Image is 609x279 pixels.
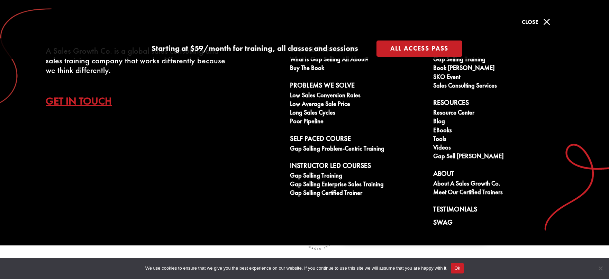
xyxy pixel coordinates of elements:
[290,189,426,198] a: Gap Selling Certified Trainer
[540,15,554,29] span: M
[290,135,426,145] a: Self Paced Course
[290,145,426,154] a: Gap Selling Problem-Centric Training
[597,265,604,272] span: No
[433,118,569,126] a: Blog
[433,218,569,229] a: Swag
[451,263,464,273] button: Ok
[433,153,569,161] a: Gap Sell [PERSON_NAME]
[433,99,569,109] a: Resources
[46,46,227,75] div: A Sales Growth Co. is a global sales consulting and sales training company that works differently...
[290,172,426,181] a: Gap Selling Training
[433,109,569,118] a: Resource Center
[46,89,122,113] a: Get In Touch
[433,189,569,197] a: Meet our Certified Trainers
[290,162,426,172] a: Instructor Led Courses
[522,18,538,26] span: Close
[290,81,426,92] a: Problems We Solve
[433,180,569,189] a: About A Sales Growth Co.
[433,73,569,82] a: SKO Event
[290,64,426,73] a: Buy The Book
[290,92,426,100] a: Low Sales Conversion Rates
[433,82,569,91] a: Sales Consulting Services
[433,127,569,135] a: eBooks
[290,118,426,126] a: Poor Pipeline
[290,181,426,189] a: Gap Selling Enterprise Sales Training
[433,56,569,64] a: Gap Selling Training
[376,40,463,57] a: All Access Pass
[433,170,569,180] a: About
[290,56,426,64] a: What is Gap Selling all about?
[433,64,569,73] a: Book [PERSON_NAME]
[290,100,426,109] a: Low Average Sale Price
[290,109,426,118] a: Long Sales Cycles
[145,265,447,272] span: We use cookies to ensure that we give you the best experience on our website. If you continue to ...
[433,205,569,216] a: Testimonials
[433,135,569,144] a: Tools
[433,144,569,153] a: Videos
